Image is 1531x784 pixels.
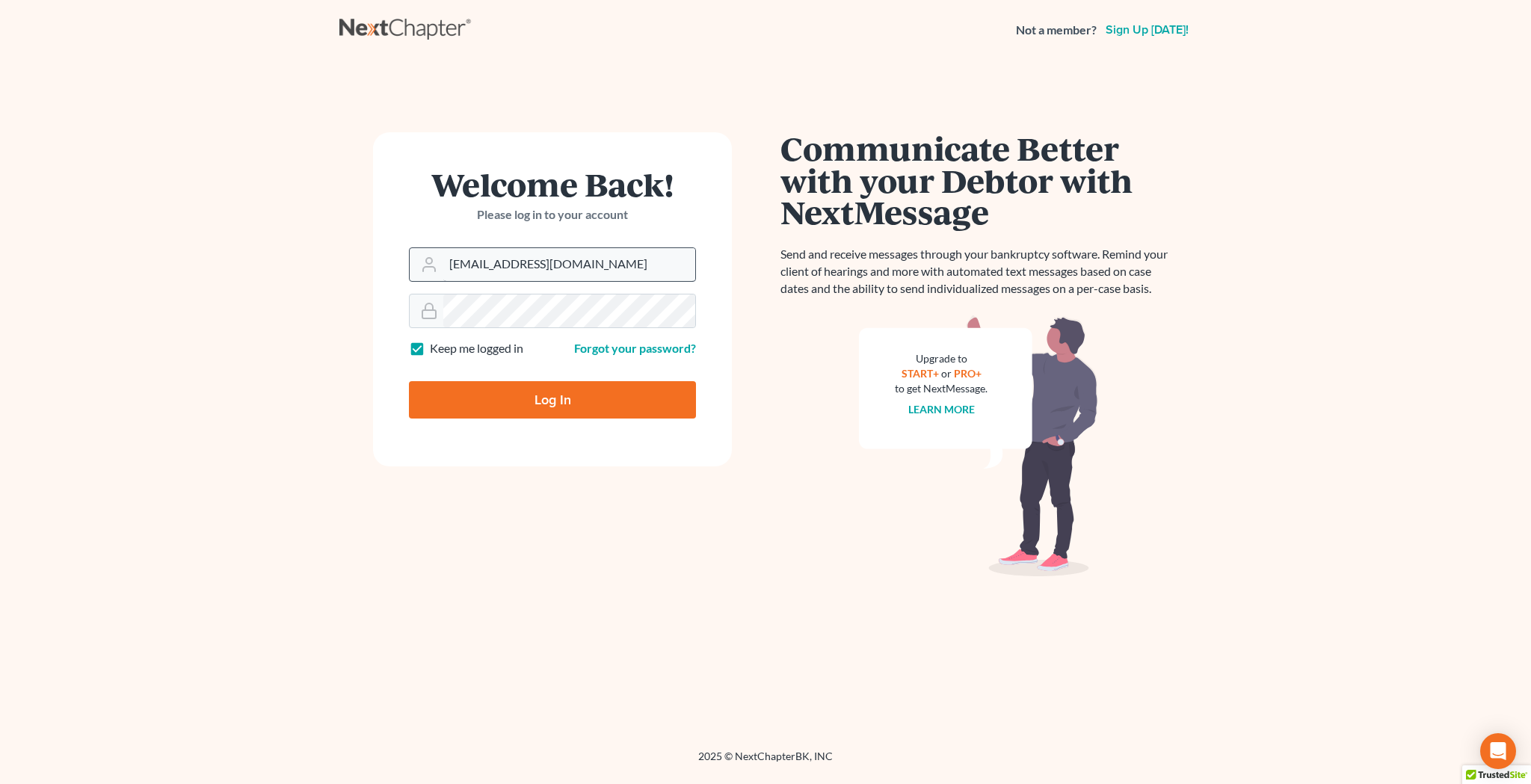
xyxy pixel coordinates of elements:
[1103,24,1192,36] a: Sign up [DATE]!
[954,367,982,380] a: PRO+
[780,246,1177,297] p: Send and receive messages through your bankruptcy software. Remind your client of hearings and mo...
[902,367,939,380] a: START+
[908,403,975,416] a: Learn more
[1480,733,1516,769] div: Open Intercom Messenger
[895,381,988,396] div: to get NextMessage.
[443,248,695,281] input: Email Address
[895,351,988,366] div: Upgrade to
[941,367,952,380] span: or
[780,132,1177,228] h1: Communicate Better with your Debtor with NextMessage
[409,206,696,223] p: Please log in to your account
[1016,22,1097,39] strong: Not a member?
[409,381,696,419] input: Log In
[430,340,523,357] label: Keep me logged in
[574,341,696,355] a: Forgot your password?
[409,168,696,200] h1: Welcome Back!
[859,315,1098,577] img: nextmessage_bg-59042aed3d76b12b5cd301f8e5b87938c9018125f34e5fa2b7a6b67550977c72.svg
[339,749,1192,776] div: 2025 © NextChapterBK, INC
